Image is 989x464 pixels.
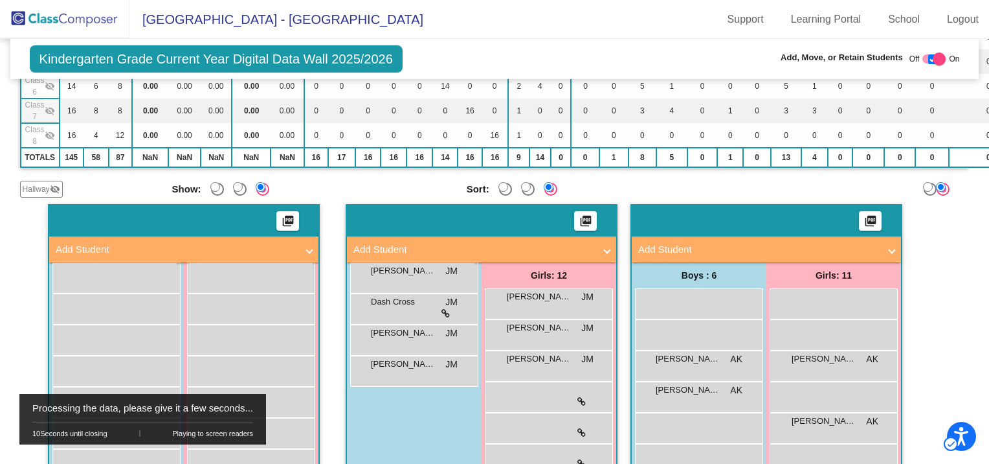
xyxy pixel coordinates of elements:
[304,148,328,167] td: 16
[276,211,299,231] button: picture_as_pdf
[574,211,597,231] button: Print Students Details
[632,262,766,288] div: Boys : 6
[328,148,355,167] td: 17
[521,182,531,192] input: First Name
[32,394,253,423] div: Processing the data, please give it a few seconds...
[109,148,133,167] td: 87
[743,123,770,148] td: 0
[766,262,901,288] div: Girls: 11
[687,123,717,148] td: 0
[571,74,599,99] td: 0
[432,74,458,99] td: 14
[936,182,946,192] input: Highlight
[109,123,133,148] td: 12
[508,74,530,99] td: 2
[445,296,458,309] span: JM
[381,74,406,99] td: 0
[355,99,381,123] td: 0
[529,123,551,148] td: 0
[508,99,530,123] td: 1
[915,99,949,123] td: 0
[232,123,271,148] td: 0.00
[23,183,50,195] span: Hallway
[132,99,168,123] td: 0.00
[445,264,458,278] span: JM
[60,123,83,148] td: 16
[328,74,355,99] td: 0
[406,99,432,123] td: 0
[498,182,508,192] input: Scores
[381,99,406,123] td: 0
[233,182,243,192] input: Girls
[49,237,318,262] mat-expansion-panel-header: Add Student
[859,211,882,231] button: picture_as_pdf
[256,182,265,192] input: Both
[60,99,83,123] td: 16
[371,264,436,277] span: [PERSON_NAME] [PERSON_NAME]
[717,9,989,30] div: Page Menu
[884,99,915,123] td: 0
[168,148,201,167] td: NaN
[201,148,232,167] td: NaN
[508,123,530,148] td: 1
[482,148,508,167] td: 16
[687,148,717,167] td: 0
[581,353,594,366] span: JM
[21,74,60,99] td: Leah Crow - No Class Name
[201,99,232,123] td: 0.00
[432,123,458,148] td: 0
[801,148,827,167] td: 4
[529,99,551,123] td: 0
[25,75,45,98] span: Class 6
[828,148,853,167] td: 0
[304,99,328,123] td: 0
[656,384,720,397] span: [PERSON_NAME]
[937,9,989,30] a: Logout
[656,74,687,99] td: 1
[271,148,304,167] td: NaN
[467,183,489,195] span: Sort:
[743,99,770,123] td: 0
[381,123,406,148] td: 0
[355,74,381,99] td: 0
[571,148,599,167] td: 0
[628,123,656,148] td: 0
[406,148,432,167] td: 16
[172,183,201,195] span: Show:
[687,99,717,123] td: 0
[304,74,328,99] td: 0
[45,130,55,141] mat-icon: visibility_off
[482,123,508,148] td: 16
[828,123,853,148] td: 0
[60,74,83,99] td: 14
[717,74,743,99] td: 0
[909,53,920,65] span: Off
[792,415,856,428] span: [PERSON_NAME]
[801,99,827,123] td: 3
[25,99,45,122] span: Class 7
[129,9,423,30] span: [GEOGRAPHIC_DATA] - [GEOGRAPHIC_DATA]
[928,54,938,64] input: Range
[45,106,55,116] mat-icon: visibility_off
[852,123,884,148] td: 0
[304,123,328,148] td: 0
[581,290,594,304] span: JM
[168,99,201,123] td: 0.00
[482,99,508,123] td: 0
[432,99,458,123] td: 0
[371,358,436,371] span: [PERSON_NAME]
[232,99,271,123] td: 0.00
[445,358,458,371] span: JM
[458,148,482,167] td: 16
[730,353,742,366] span: AK
[743,148,770,167] td: 0
[551,74,572,99] td: 0
[915,148,949,167] td: 0
[884,123,915,148] td: 0
[915,74,949,99] td: 0
[271,123,304,148] td: 0.00
[371,296,436,308] span: Dash Cross
[717,99,743,123] td: 1
[863,215,878,233] mat-icon: picture_as_pdf
[828,99,853,123] td: 0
